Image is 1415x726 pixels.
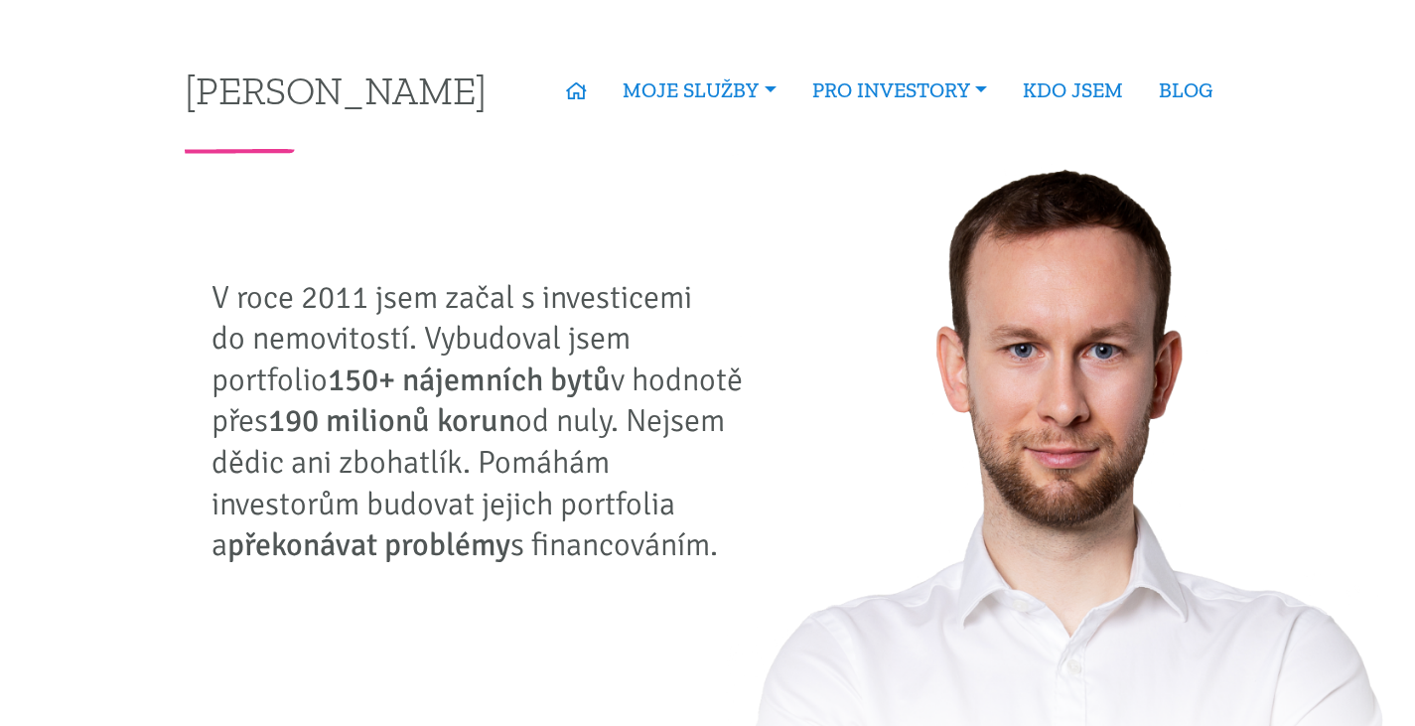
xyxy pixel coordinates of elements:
a: MOJE SLUŽBY [605,68,793,113]
a: BLOG [1141,68,1230,113]
p: V roce 2011 jsem začal s investicemi do nemovitostí. Vybudoval jsem portfolio v hodnotě přes od n... [212,277,758,566]
strong: 190 milionů korun [268,401,515,440]
a: KDO JSEM [1005,68,1141,113]
strong: 150+ nájemních bytů [328,361,611,399]
a: PRO INVESTORY [794,68,1005,113]
a: [PERSON_NAME] [185,71,487,109]
strong: překonávat problémy [227,525,510,564]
